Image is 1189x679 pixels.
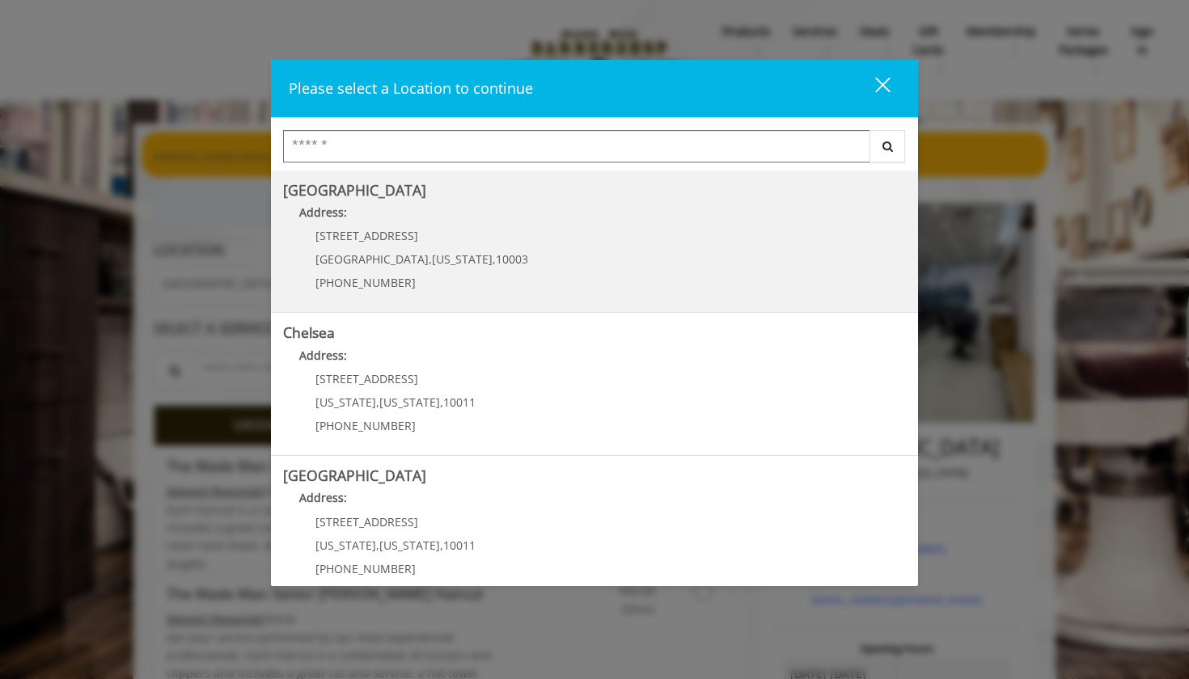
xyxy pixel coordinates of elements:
[440,538,443,553] span: ,
[315,275,416,290] span: [PHONE_NUMBER]
[496,251,528,267] span: 10003
[315,371,418,386] span: [STREET_ADDRESS]
[315,228,418,243] span: [STREET_ADDRESS]
[315,418,416,433] span: [PHONE_NUMBER]
[283,466,426,485] b: [GEOGRAPHIC_DATA]
[283,323,335,342] b: Chelsea
[432,251,493,267] span: [US_STATE]
[443,538,476,553] span: 10011
[283,130,870,162] input: Search Center
[299,490,347,505] b: Address:
[283,180,426,200] b: [GEOGRAPHIC_DATA]
[493,251,496,267] span: ,
[289,78,533,98] span: Please select a Location to continue
[376,538,379,553] span: ,
[315,251,429,267] span: [GEOGRAPHIC_DATA]
[315,538,376,553] span: [US_STATE]
[443,394,476,410] span: 10011
[440,394,443,410] span: ,
[857,76,889,100] div: close dialog
[878,141,897,152] i: Search button
[299,205,347,220] b: Address:
[299,348,347,363] b: Address:
[315,394,376,410] span: [US_STATE]
[283,130,906,171] div: Center Select
[315,561,416,576] span: [PHONE_NUMBER]
[845,72,900,105] button: close dialog
[376,394,379,410] span: ,
[379,538,440,553] span: [US_STATE]
[379,394,440,410] span: [US_STATE]
[429,251,432,267] span: ,
[315,514,418,529] span: [STREET_ADDRESS]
